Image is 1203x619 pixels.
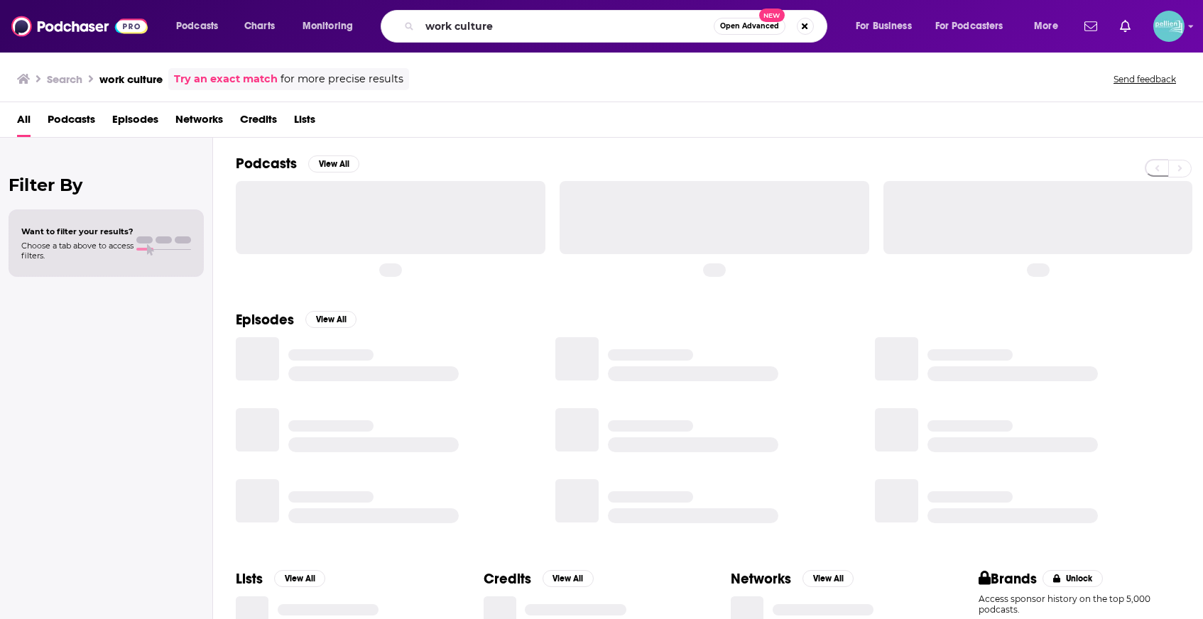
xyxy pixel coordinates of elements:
[802,570,854,587] button: View All
[17,108,31,137] a: All
[1114,14,1136,38] a: Show notifications dropdown
[856,16,912,36] span: For Business
[846,15,930,38] button: open menu
[1079,14,1103,38] a: Show notifications dropdown
[244,16,275,36] span: Charts
[240,108,277,137] a: Credits
[1024,15,1076,38] button: open menu
[236,155,297,172] h2: Podcasts
[308,155,359,172] button: View All
[174,71,278,87] a: Try an exact match
[305,311,356,328] button: View All
[21,241,134,261] span: Choose a tab above to access filters.
[394,10,841,43] div: Search podcasts, credits, & more...
[1034,16,1058,36] span: More
[99,72,163,86] h3: work culture
[1153,11,1185,42] button: Show profile menu
[281,71,403,87] span: for more precise results
[11,13,148,40] img: Podchaser - Follow, Share and Rate Podcasts
[1109,73,1180,85] button: Send feedback
[21,226,134,236] span: Want to filter your results?
[484,570,531,588] h2: Credits
[979,570,1038,588] h2: Brands
[294,108,315,137] a: Lists
[236,311,294,329] h2: Episodes
[543,570,594,587] button: View All
[731,570,854,588] a: NetworksView All
[112,108,158,137] a: Episodes
[236,311,356,329] a: EpisodesView All
[48,108,95,137] a: Podcasts
[47,72,82,86] h3: Search
[175,108,223,137] a: Networks
[1153,11,1185,42] img: User Profile
[935,16,1003,36] span: For Podcasters
[926,15,1024,38] button: open menu
[236,155,359,172] a: PodcastsView All
[236,570,325,588] a: ListsView All
[235,15,283,38] a: Charts
[166,15,236,38] button: open menu
[484,570,594,588] a: CreditsView All
[979,593,1181,615] p: Access sponsor history on the top 5,000 podcasts.
[293,15,371,38] button: open menu
[714,18,785,35] button: Open AdvancedNew
[9,175,204,195] h2: Filter By
[274,570,325,587] button: View All
[1043,570,1103,587] button: Unlock
[303,16,353,36] span: Monitoring
[731,570,791,588] h2: Networks
[176,16,218,36] span: Podcasts
[759,9,785,22] span: New
[720,23,779,30] span: Open Advanced
[420,15,714,38] input: Search podcasts, credits, & more...
[1153,11,1185,42] span: Logged in as JessicaPellien
[236,570,263,588] h2: Lists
